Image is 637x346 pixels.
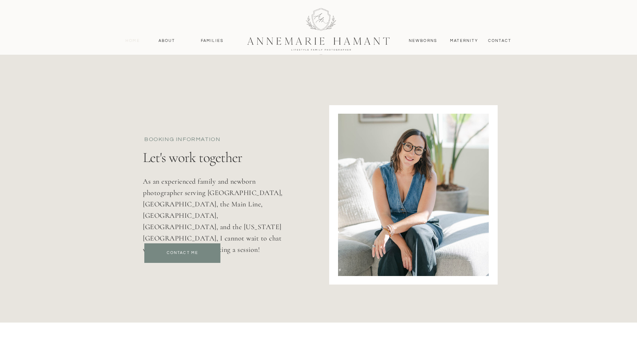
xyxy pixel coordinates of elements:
a: Home [122,38,143,44]
h2: Let's work together [143,149,312,169]
a: MAternity [450,38,477,44]
a: Newborns [406,38,440,44]
a: About [156,38,177,44]
p: As an experienced family and newborn photographer serving [GEOGRAPHIC_DATA], [GEOGRAPHIC_DATA], t... [143,176,294,236]
a: Families [196,38,228,44]
a: Contact Me [154,250,212,261]
p: booking information [144,135,237,143]
a: contact [484,38,515,44]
